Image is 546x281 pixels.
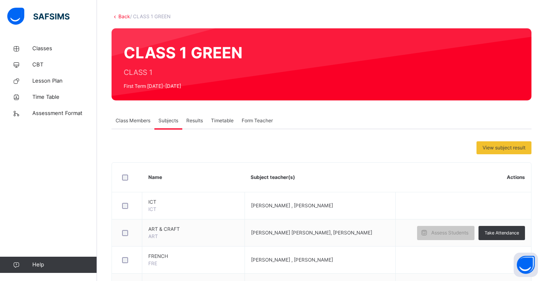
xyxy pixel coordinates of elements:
[32,261,97,269] span: Help
[124,83,242,90] span: First Term [DATE]-[DATE]
[148,233,158,239] span: ART
[116,117,150,124] span: Class Members
[148,226,238,233] span: ART & CRAFT
[242,117,273,124] span: Form Teacher
[32,45,97,53] span: Classes
[211,117,234,124] span: Timetable
[32,93,97,101] span: Time Table
[251,202,333,209] span: [PERSON_NAME] , [PERSON_NAME]
[32,77,97,85] span: Lesson Plan
[431,229,468,236] span: Assess Students
[148,253,238,260] span: FRENCH
[148,206,156,212] span: ICT
[118,13,130,19] a: Back
[251,257,333,263] span: [PERSON_NAME] , [PERSON_NAME]
[32,109,97,117] span: Assessment Format
[514,253,538,277] button: Open asap
[148,198,238,206] span: ICT
[7,8,70,25] img: safsims
[245,163,395,192] th: Subject teacher(s)
[148,260,157,266] span: FRE
[158,117,178,124] span: Subjects
[142,163,245,192] th: Name
[483,144,525,151] span: View subject result
[186,117,203,124] span: Results
[130,13,171,19] span: / CLASS 1 GREEN
[251,230,372,236] span: [PERSON_NAME] [PERSON_NAME], [PERSON_NAME]
[396,163,531,192] th: Actions
[32,61,97,69] span: CBT
[485,230,519,236] span: Take Attendance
